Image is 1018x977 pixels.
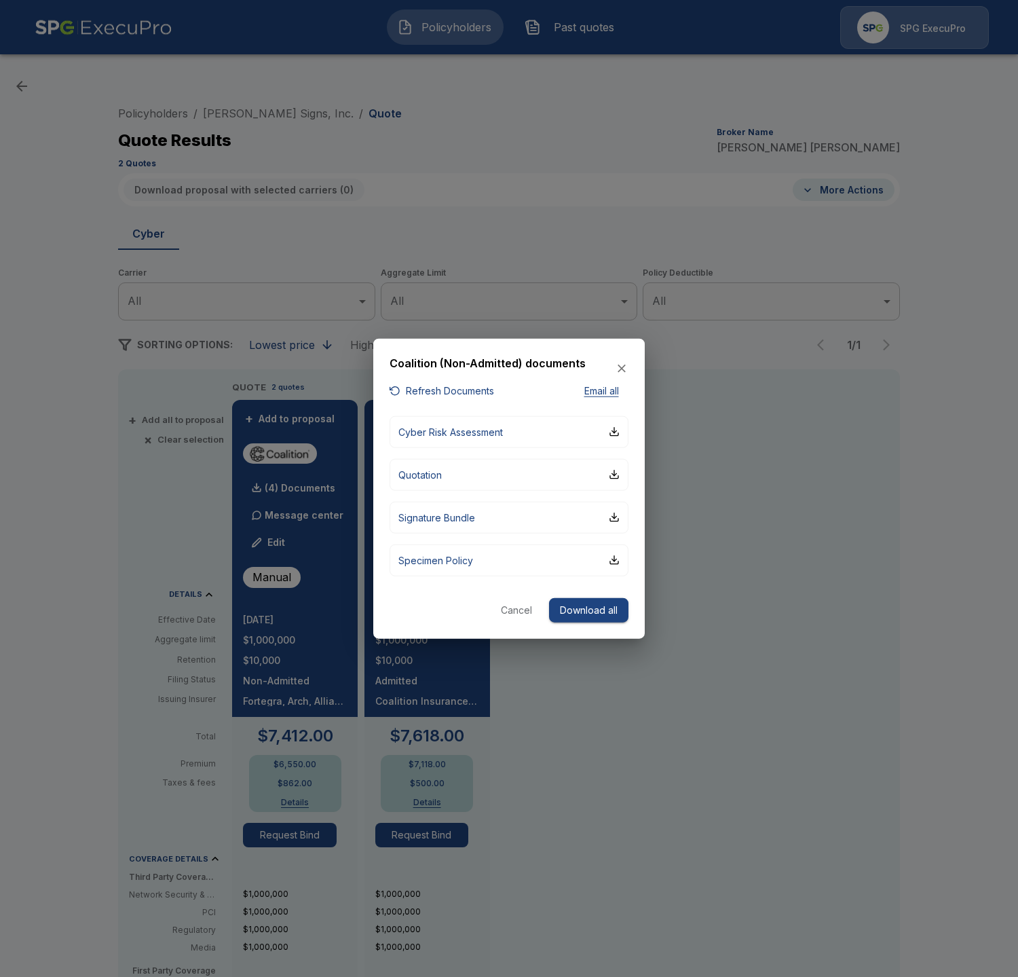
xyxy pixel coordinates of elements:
[390,383,494,400] button: Refresh Documents
[495,597,538,623] button: Cancel
[390,544,628,576] button: Specimen Policy
[398,510,475,524] p: Signature Bundle
[390,416,628,447] button: Cyber Risk Assessment
[390,501,628,533] button: Signature Bundle
[549,597,628,623] button: Download all
[574,383,628,400] button: Email all
[390,354,586,372] h6: Coalition (Non-Admitted) documents
[398,553,473,567] p: Specimen Policy
[398,424,503,439] p: Cyber Risk Assessment
[398,467,442,481] p: Quotation
[390,458,628,490] button: Quotation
